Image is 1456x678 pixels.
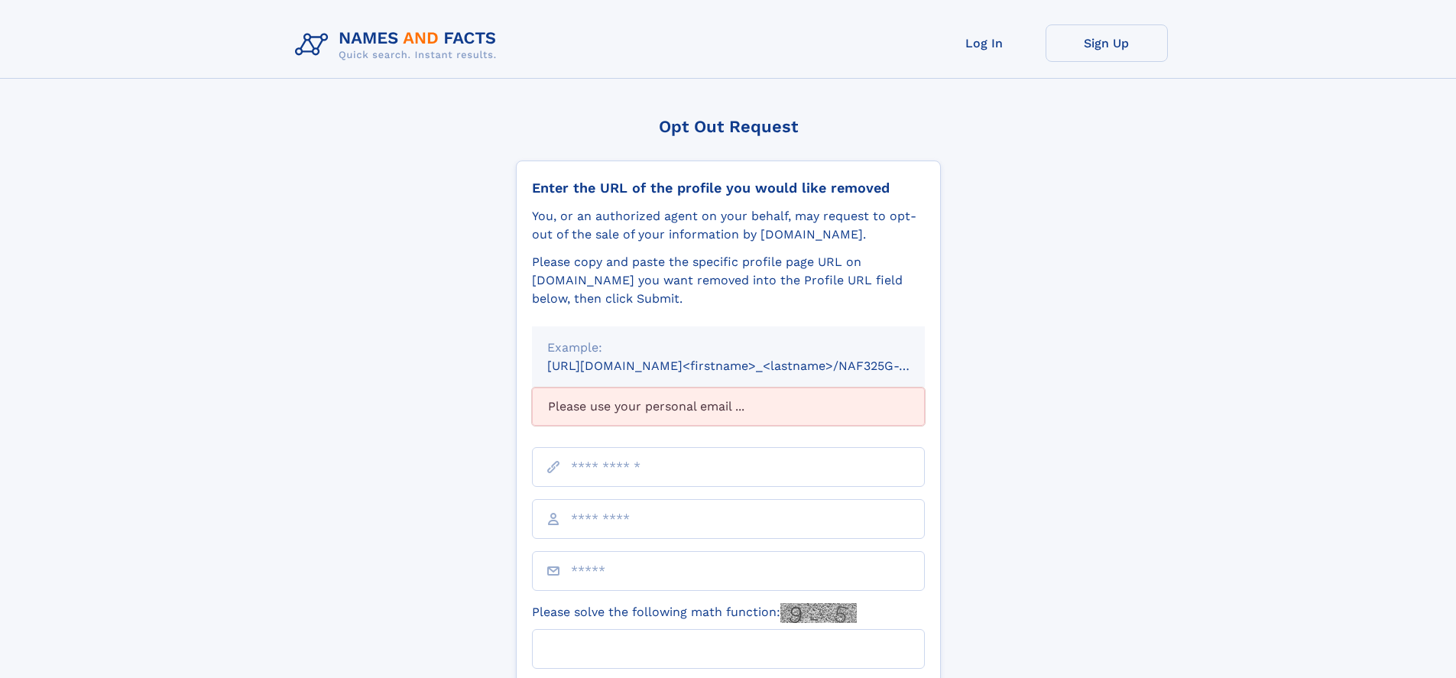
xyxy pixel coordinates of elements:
div: Example: [547,339,910,357]
a: Log In [923,24,1046,62]
img: Logo Names and Facts [289,24,509,66]
small: [URL][DOMAIN_NAME]<firstname>_<lastname>/NAF325G-xxxxxxxx [547,358,954,373]
div: You, or an authorized agent on your behalf, may request to opt-out of the sale of your informatio... [532,207,925,244]
a: Sign Up [1046,24,1168,62]
label: Please solve the following math function: [532,603,857,623]
div: Please use your personal email ... [532,388,925,426]
div: Enter the URL of the profile you would like removed [532,180,925,196]
div: Opt Out Request [516,117,941,136]
div: Please copy and paste the specific profile page URL on [DOMAIN_NAME] you want removed into the Pr... [532,253,925,308]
